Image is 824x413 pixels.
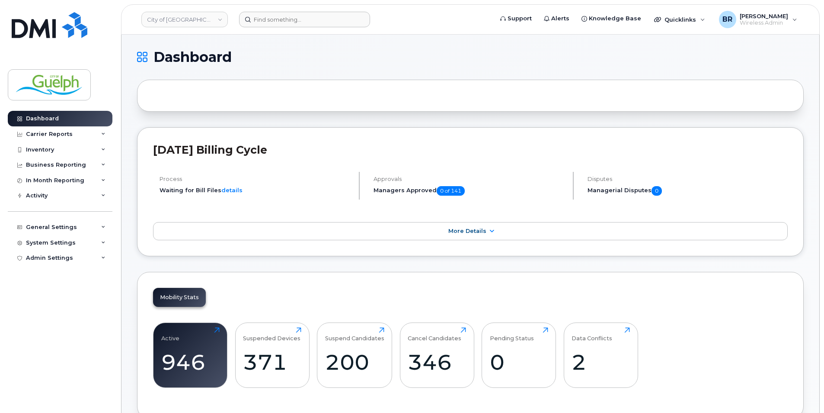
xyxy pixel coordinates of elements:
[572,327,630,383] a: Data Conflicts2
[243,327,301,383] a: Suspended Devices371
[652,186,662,196] span: 0
[161,349,220,375] div: 946
[490,327,534,342] div: Pending Status
[325,349,384,375] div: 200
[408,327,466,383] a: Cancel Candidates346
[588,186,788,196] h5: Managerial Disputes
[490,327,548,383] a: Pending Status0
[161,327,220,383] a: Active946
[325,327,384,342] div: Suspend Candidates
[572,327,612,342] div: Data Conflicts
[448,228,486,234] span: More Details
[408,349,466,375] div: 346
[243,327,300,342] div: Suspended Devices
[243,349,301,375] div: 371
[437,186,465,196] span: 0 of 141
[160,176,351,182] h4: Process
[374,176,565,182] h4: Approvals
[490,349,548,375] div: 0
[221,187,243,194] a: details
[161,327,179,342] div: Active
[408,327,461,342] div: Cancel Candidates
[153,143,788,156] h2: [DATE] Billing Cycle
[588,176,788,182] h4: Disputes
[325,327,384,383] a: Suspend Candidates200
[374,186,565,196] h5: Managers Approved
[153,51,232,64] span: Dashboard
[160,186,351,194] li: Waiting for Bill Files
[572,349,630,375] div: 2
